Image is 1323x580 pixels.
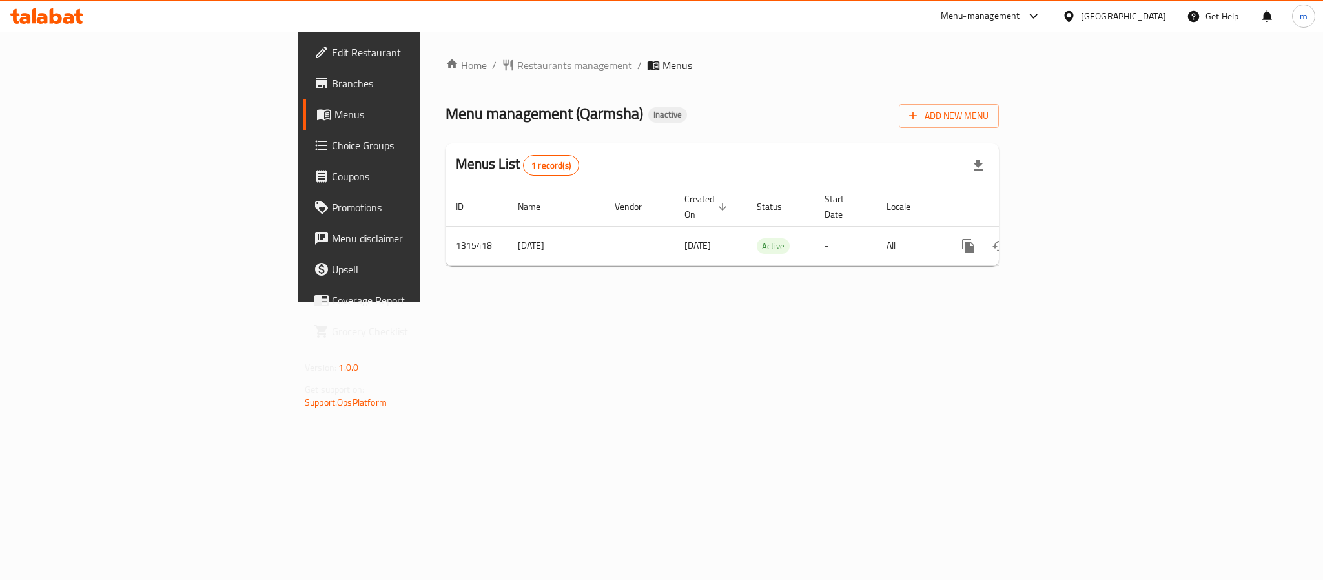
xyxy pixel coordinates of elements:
[524,160,579,172] span: 1 record(s)
[456,154,579,176] h2: Menus List
[303,316,519,347] a: Grocery Checklist
[332,138,509,153] span: Choice Groups
[941,8,1020,24] div: Menu-management
[338,359,358,376] span: 1.0.0
[332,231,509,246] span: Menu disclaimer
[446,57,999,73] nav: breadcrumb
[303,192,519,223] a: Promotions
[305,381,364,398] span: Get support on:
[303,223,519,254] a: Menu disclaimer
[502,57,632,73] a: Restaurants management
[684,191,731,222] span: Created On
[684,237,711,254] span: [DATE]
[757,239,790,254] span: Active
[303,285,519,316] a: Coverage Report
[953,231,984,262] button: more
[648,107,687,123] div: Inactive
[648,109,687,120] span: Inactive
[1081,9,1166,23] div: [GEOGRAPHIC_DATA]
[332,324,509,339] span: Grocery Checklist
[332,293,509,308] span: Coverage Report
[305,394,387,411] a: Support.OpsPlatform
[303,68,519,99] a: Branches
[334,107,509,122] span: Menus
[332,76,509,91] span: Branches
[303,161,519,192] a: Coupons
[523,155,579,176] div: Total records count
[876,226,943,265] td: All
[757,238,790,254] div: Active
[615,199,659,214] span: Vendor
[909,108,989,124] span: Add New Menu
[303,99,519,130] a: Menus
[1300,9,1308,23] span: m
[517,57,632,73] span: Restaurants management
[943,187,1087,227] th: Actions
[456,199,480,214] span: ID
[899,104,999,128] button: Add New Menu
[984,231,1015,262] button: Change Status
[303,254,519,285] a: Upsell
[825,191,861,222] span: Start Date
[963,150,994,181] div: Export file
[332,45,509,60] span: Edit Restaurant
[446,187,1087,266] table: enhanced table
[508,226,604,265] td: [DATE]
[446,99,643,128] span: Menu management ( Qarmsha )
[518,199,557,214] span: Name
[887,199,927,214] span: Locale
[637,57,642,73] li: /
[757,199,799,214] span: Status
[332,200,509,215] span: Promotions
[303,37,519,68] a: Edit Restaurant
[332,262,509,277] span: Upsell
[332,169,509,184] span: Coupons
[814,226,876,265] td: -
[662,57,692,73] span: Menus
[303,130,519,161] a: Choice Groups
[305,359,336,376] span: Version:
